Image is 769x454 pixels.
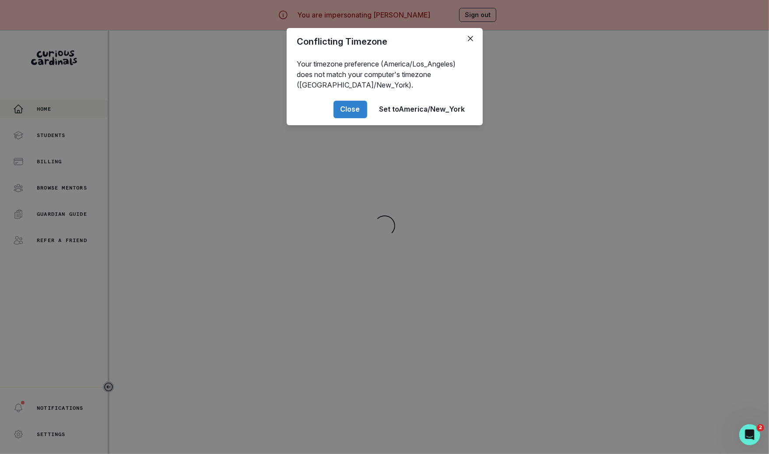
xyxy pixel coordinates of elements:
[334,101,367,118] button: Close
[372,101,472,118] button: Set toAmerica/New_York
[287,28,483,55] header: Conflicting Timezone
[287,55,483,94] div: Your timezone preference (America/Los_Angeles) does not match your computer's timezone ([GEOGRAPH...
[757,424,764,431] span: 2
[464,32,478,46] button: Close
[739,424,760,445] iframe: Intercom live chat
